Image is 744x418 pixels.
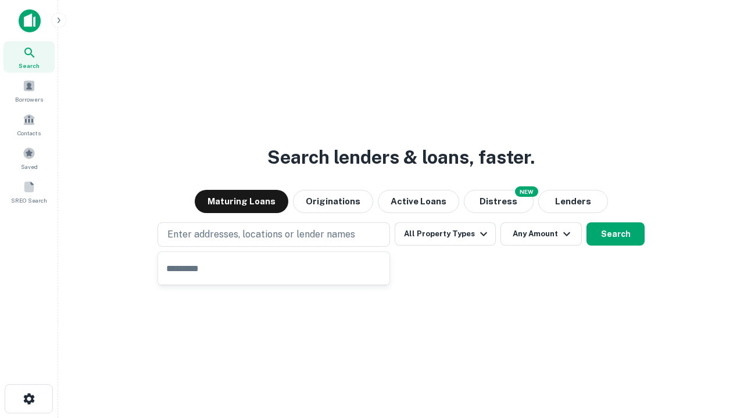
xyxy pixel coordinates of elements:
h3: Search lenders & loans, faster. [267,143,535,171]
span: Search [19,61,40,70]
button: Search distressed loans with lien and other non-mortgage details. [464,190,534,213]
span: SREO Search [11,196,47,205]
button: Active Loans [378,190,459,213]
a: Search [3,41,55,73]
iframe: Chat Widget [686,325,744,381]
img: capitalize-icon.png [19,9,41,33]
a: Saved [3,142,55,174]
button: Maturing Loans [195,190,288,213]
div: NEW [515,186,538,197]
span: Contacts [17,128,41,138]
button: Search [586,222,645,246]
span: Saved [21,162,38,171]
span: Borrowers [15,95,43,104]
p: Enter addresses, locations or lender names [167,228,355,242]
button: Lenders [538,190,608,213]
a: Borrowers [3,75,55,106]
a: SREO Search [3,176,55,207]
button: Any Amount [500,222,582,246]
button: Enter addresses, locations or lender names [158,222,390,247]
a: Contacts [3,109,55,140]
button: All Property Types [395,222,496,246]
button: Originations [293,190,373,213]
